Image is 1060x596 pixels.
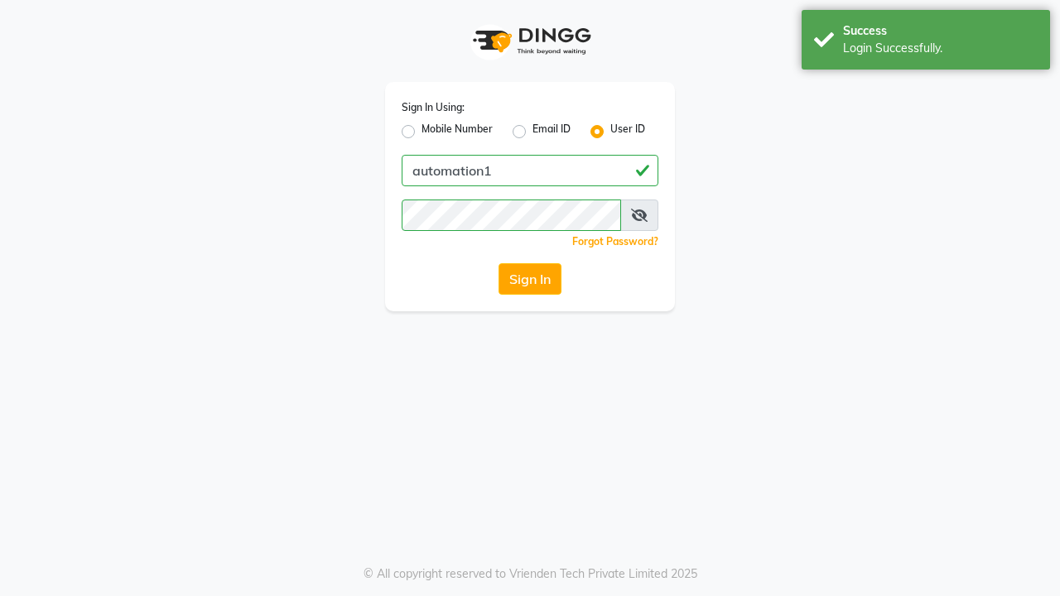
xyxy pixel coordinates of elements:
[402,100,465,115] label: Sign In Using:
[499,263,561,295] button: Sign In
[843,22,1038,40] div: Success
[572,235,658,248] a: Forgot Password?
[422,122,493,142] label: Mobile Number
[464,17,596,65] img: logo1.svg
[402,199,621,231] input: Username
[402,155,658,186] input: Username
[843,40,1038,57] div: Login Successfully.
[610,122,645,142] label: User ID
[532,122,571,142] label: Email ID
